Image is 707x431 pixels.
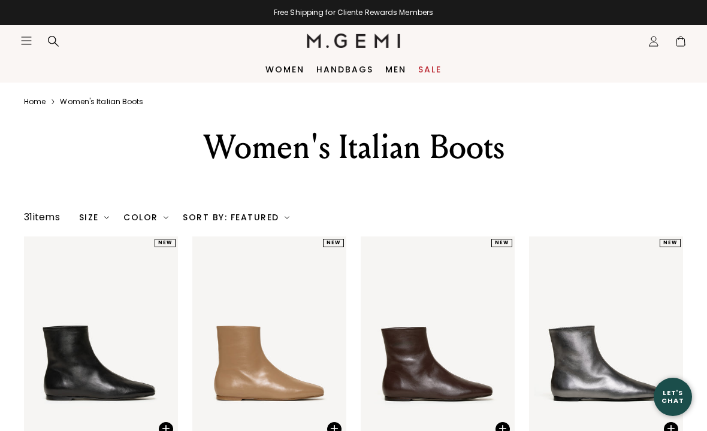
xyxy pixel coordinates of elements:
a: Sale [418,65,442,74]
div: NEW [323,239,344,247]
div: 31 items [24,210,60,224]
a: Handbags [316,65,373,74]
a: Women's italian boots [60,97,143,107]
div: Color [123,213,168,222]
img: chevron-down.svg [285,215,289,220]
div: NEW [491,239,512,247]
a: Home [24,97,46,107]
img: M.Gemi [307,34,401,48]
a: Women [265,65,304,74]
img: chevron-down.svg [164,215,168,220]
div: Size [79,213,110,222]
div: Let's Chat [654,389,692,404]
div: NEW [660,239,681,247]
div: NEW [155,239,176,247]
div: Women's Italian Boots [131,126,576,169]
img: chevron-down.svg [104,215,109,220]
button: Open site menu [20,35,32,47]
a: Men [385,65,406,74]
div: Sort By: Featured [183,213,289,222]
